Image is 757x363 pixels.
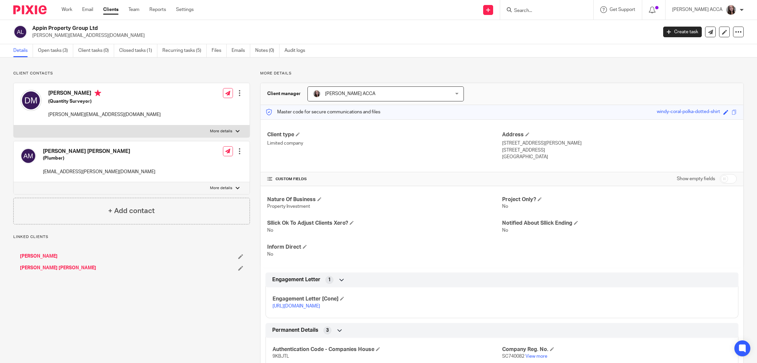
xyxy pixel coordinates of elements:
[267,177,502,182] h4: CUSTOM FIELDS
[20,90,42,111] img: svg%3E
[13,25,27,39] img: svg%3E
[273,346,502,353] h4: Authentication Code - Companies House
[267,220,502,227] h4: Sllick Ok To Adjust Clients Xero?
[502,228,508,233] span: No
[267,204,310,209] span: Property Investment
[272,276,320,283] span: Engagement Letter
[48,98,161,105] h5: (Quantity Surveyor)
[502,154,737,160] p: [GEOGRAPHIC_DATA]
[103,6,118,13] a: Clients
[266,109,380,115] p: Master code for secure communications and files
[13,71,250,76] p: Client contacts
[43,148,155,155] h4: [PERSON_NAME] [PERSON_NAME]
[267,252,273,257] span: No
[525,354,547,359] a: View more
[232,44,250,57] a: Emails
[95,90,101,96] i: Primary
[20,253,58,260] a: [PERSON_NAME]
[38,44,73,57] a: Open tasks (3)
[267,131,502,138] h4: Client type
[272,327,318,334] span: Permanent Details
[43,169,155,175] p: [EMAIL_ADDRESS][PERSON_NAME][DOMAIN_NAME]
[273,304,320,308] a: [URL][DOMAIN_NAME]
[48,111,161,118] p: [PERSON_NAME][EMAIL_ADDRESS][DOMAIN_NAME]
[657,108,720,116] div: windy-coral-polka-dotted-shirt
[20,148,36,164] img: svg%3E
[672,6,722,13] p: [PERSON_NAME] ACCA
[502,220,737,227] h4: Notified About Sllick Ending
[313,90,321,98] img: Nicole%202023.jpg
[677,176,715,182] label: Show empty fields
[502,354,524,359] span: SC740082
[267,196,502,203] h4: Nature Of Business
[267,140,502,147] p: Limited company
[13,5,47,14] img: Pixie
[255,44,280,57] a: Notes (0)
[149,6,166,13] a: Reports
[20,265,96,271] a: [PERSON_NAME] [PERSON_NAME]
[13,44,33,57] a: Details
[82,6,93,13] a: Email
[210,185,232,191] p: More details
[502,131,737,138] h4: Address
[663,27,702,37] a: Create task
[726,5,736,15] img: Nicole%202023.jpg
[212,44,227,57] a: Files
[267,244,502,251] h4: Inform Direct
[48,90,161,98] h4: [PERSON_NAME]
[326,327,329,334] span: 3
[502,140,737,147] p: [STREET_ADDRESS][PERSON_NAME]
[32,32,653,39] p: [PERSON_NAME][EMAIL_ADDRESS][DOMAIN_NAME]
[328,277,331,283] span: 1
[176,6,194,13] a: Settings
[273,296,502,302] h4: Engagement Letter [Cone]
[162,44,207,57] a: Recurring tasks (5)
[43,155,155,162] h5: (Plumber)
[502,147,737,154] p: [STREET_ADDRESS]
[267,228,273,233] span: No
[128,6,139,13] a: Team
[13,234,250,240] p: Linked clients
[32,25,529,32] h2: Appin Property Group Ltd
[210,129,232,134] p: More details
[267,90,301,97] h3: Client manager
[513,8,573,14] input: Search
[502,196,737,203] h4: Project Only?
[325,91,375,96] span: [PERSON_NAME] ACCA
[78,44,114,57] a: Client tasks (0)
[260,71,744,76] p: More details
[284,44,310,57] a: Audit logs
[273,354,289,359] span: 9KBJTL
[502,346,731,353] h4: Company Reg. No.
[62,6,72,13] a: Work
[502,204,508,209] span: No
[119,44,157,57] a: Closed tasks (1)
[610,7,635,12] span: Get Support
[108,206,155,216] h4: + Add contact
